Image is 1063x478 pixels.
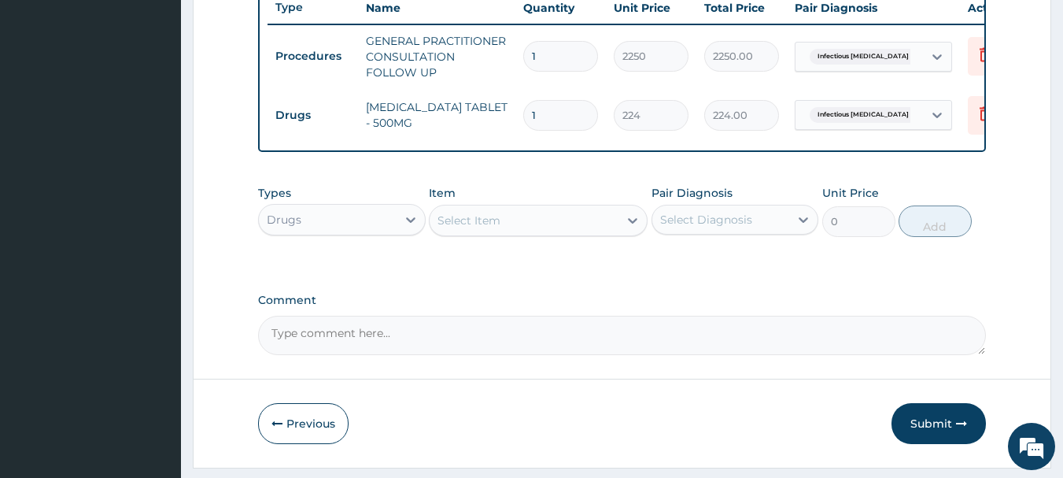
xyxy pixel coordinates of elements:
[258,8,296,46] div: Minimize live chat window
[268,101,358,130] td: Drugs
[651,185,733,201] label: Pair Diagnosis
[891,403,986,444] button: Submit
[810,49,948,65] span: Infectious [MEDICAL_DATA] of intest...
[82,88,264,109] div: Chat with us now
[822,185,879,201] label: Unit Price
[8,314,300,369] textarea: Type your message and hit 'Enter'
[258,187,291,200] label: Types
[429,185,456,201] label: Item
[267,212,301,228] div: Drugs
[91,140,217,299] span: We're online!
[810,107,948,123] span: Infectious [MEDICAL_DATA] of intest...
[660,212,752,228] div: Select Diagnosis
[258,403,349,444] button: Previous
[437,213,500,228] div: Select Item
[358,91,515,139] td: [MEDICAL_DATA] TABLET - 500MG
[258,294,987,307] label: Comment
[268,42,358,71] td: Procedures
[358,25,515,88] td: GENERAL PRACTITIONER CONSULTATION FOLLOW UP
[29,79,64,118] img: d_794563401_company_1708531726252_794563401
[899,206,972,237] button: Add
